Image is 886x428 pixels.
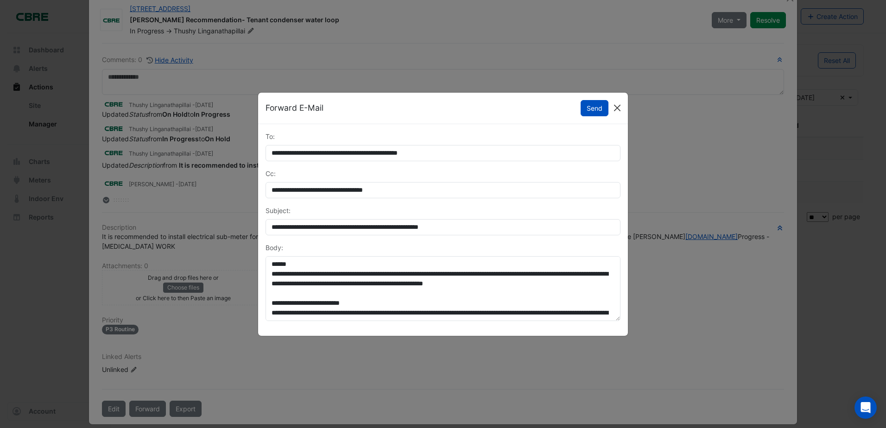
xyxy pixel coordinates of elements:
div: Open Intercom Messenger [854,397,877,419]
label: To: [266,132,275,141]
label: Cc: [266,169,276,178]
label: Body: [266,243,283,252]
label: Subject: [266,206,291,215]
button: Send [581,100,608,116]
button: Close [610,101,624,115]
h5: Forward E-Mail [266,102,323,114]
